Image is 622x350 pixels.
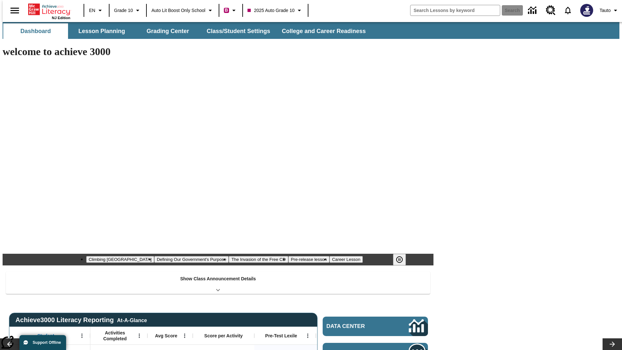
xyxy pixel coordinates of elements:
[37,333,54,339] span: Student
[151,7,205,14] span: Auto Lit Boost only School
[288,256,329,263] button: Slide 4 Pre-release lesson
[33,340,61,345] span: Support Offline
[576,2,597,19] button: Select a new avatar
[86,256,154,263] button: Slide 1 Climbing Mount Tai
[303,331,313,341] button: Open Menu
[94,330,136,342] span: Activities Completed
[277,23,371,39] button: College and Career Readiness
[6,272,430,294] div: Show Class Announcement Details
[329,256,363,263] button: Slide 5 Career Lesson
[393,254,412,265] div: Pause
[245,5,306,16] button: Class: 2025 Auto Grade 10, Select your class
[265,333,297,339] span: Pre-Test Lexile
[5,1,24,20] button: Open side menu
[154,256,229,263] button: Slide 2 Defining Our Government's Purpose
[114,7,133,14] span: Grade 10
[28,3,70,16] a: Home
[600,7,611,14] span: Tauto
[52,16,70,20] span: NJ Edition
[149,5,217,16] button: School: Auto Lit Boost only School, Select your school
[155,333,177,339] span: Avg Score
[410,5,500,16] input: search field
[580,4,593,17] img: Avatar
[524,2,542,19] a: Data Center
[3,46,433,58] h1: welcome to achieve 3000
[248,7,294,14] span: 2025 Auto Grade 10
[134,331,144,341] button: Open Menu
[86,5,107,16] button: Language: EN, Select a language
[111,5,144,16] button: Grade: Grade 10, Select a grade
[135,23,200,39] button: Grading Center
[202,23,275,39] button: Class/Student Settings
[89,7,95,14] span: EN
[221,5,240,16] button: Boost Class color is violet red. Change class color
[16,316,147,324] span: Achieve3000 Literacy Reporting
[542,2,559,19] a: Resource Center, Will open in new tab
[204,333,243,339] span: Score per Activity
[323,317,428,336] a: Data Center
[3,23,68,39] button: Dashboard
[327,323,387,330] span: Data Center
[603,338,622,350] button: Lesson carousel, Next
[597,5,622,16] button: Profile/Settings
[229,256,288,263] button: Slide 3 The Invasion of the Free CD
[19,335,66,350] button: Support Offline
[393,254,406,265] button: Pause
[180,331,190,341] button: Open Menu
[77,331,87,341] button: Open Menu
[3,22,619,39] div: SubNavbar
[225,6,228,14] span: B
[28,2,70,20] div: Home
[180,275,256,282] p: Show Class Announcement Details
[3,23,372,39] div: SubNavbar
[69,23,134,39] button: Lesson Planning
[117,316,147,323] div: At-A-Glance
[559,2,576,19] a: Notifications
